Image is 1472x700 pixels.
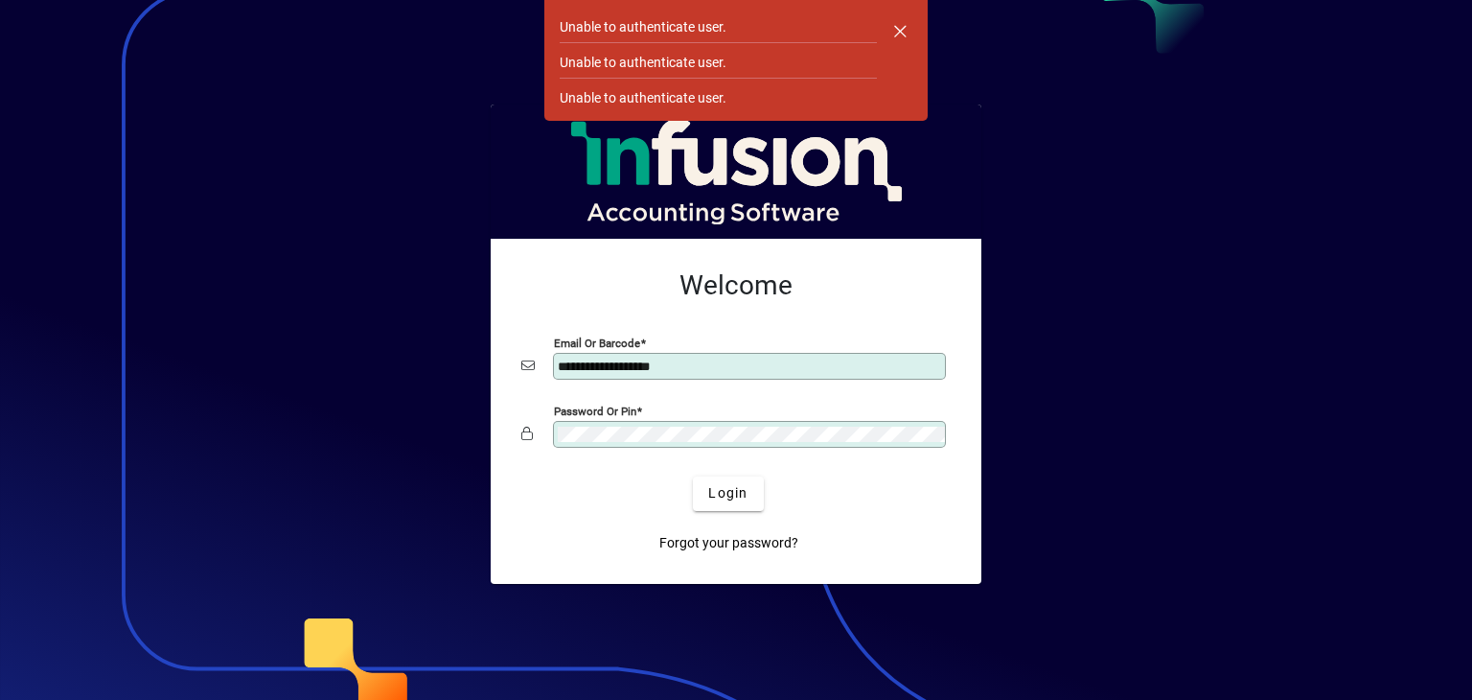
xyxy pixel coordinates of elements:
mat-label: Email or Barcode [554,336,640,349]
div: Unable to authenticate user. [560,53,726,73]
button: Login [693,477,763,511]
span: Forgot your password? [659,533,798,553]
button: Dismiss [877,8,923,54]
a: Forgot your password? [652,526,806,561]
mat-label: Password or Pin [554,404,636,417]
span: Login [708,483,747,503]
div: Unable to authenticate user. [560,88,726,108]
div: Unable to authenticate user. [560,17,726,37]
h2: Welcome [521,269,951,302]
